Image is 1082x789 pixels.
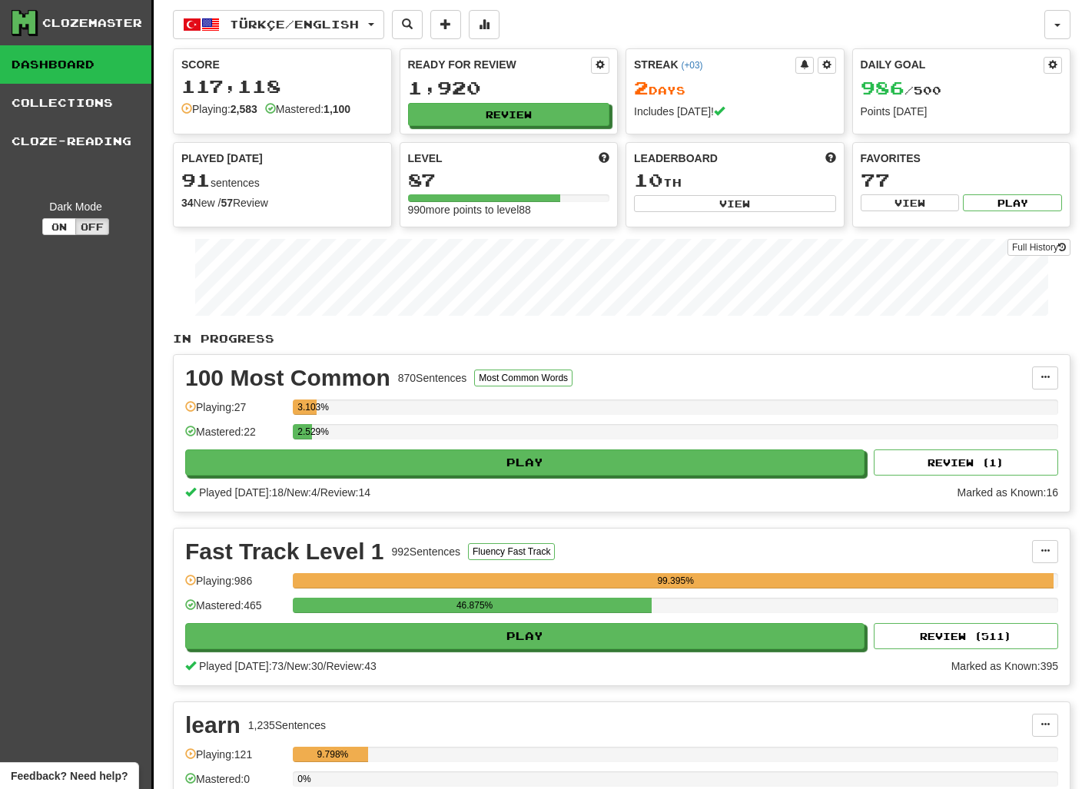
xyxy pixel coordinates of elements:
button: Review [408,103,610,126]
div: 1,235 Sentences [248,718,326,733]
div: 9.798% [297,747,367,762]
span: Open feedback widget [11,768,128,784]
span: Played [DATE]: 18 [199,486,284,499]
div: 870 Sentences [398,370,467,386]
button: More stats [469,10,500,39]
div: Mastered: 465 [185,598,285,623]
span: 2 [634,77,649,98]
button: Most Common Words [474,370,573,386]
span: / [324,660,327,672]
button: Play [963,194,1062,211]
div: Playing: [181,101,257,117]
div: 117,118 [181,77,383,96]
button: Fluency Fast Track [468,543,555,560]
div: 87 [408,171,610,190]
span: 91 [181,169,211,191]
button: On [42,218,76,235]
span: 986 [861,77,904,98]
strong: 34 [181,197,194,209]
div: Playing: 121 [185,747,285,772]
span: Leaderboard [634,151,718,166]
div: 3.103% [297,399,317,415]
div: 77 [861,171,1063,190]
div: 1,920 [408,78,610,98]
div: Clozemaster [42,15,142,31]
button: Review (1) [874,449,1058,476]
div: Playing: 27 [185,399,285,425]
button: Play [185,449,865,476]
span: Türkçe / English [230,18,359,31]
span: Score more points to level up [599,151,609,166]
a: (+03) [681,60,702,71]
span: / [284,660,287,672]
div: Streak [634,57,795,72]
div: Points [DATE] [861,104,1063,119]
p: In Progress [173,331,1070,346]
div: New / Review [181,195,383,211]
div: Daily Goal [861,57,1044,74]
span: New: 30 [287,660,323,672]
div: 992 Sentences [392,544,461,559]
button: Review (511) [874,623,1058,649]
div: Mastered: 22 [185,424,285,449]
div: Includes [DATE]! [634,104,836,119]
div: Ready for Review [408,57,592,72]
div: Day s [634,78,836,98]
button: View [861,194,960,211]
span: 10 [634,169,663,191]
div: Mastered: [265,101,350,117]
span: New: 4 [287,486,317,499]
div: Score [181,57,383,72]
div: Dark Mode [12,199,140,214]
strong: 2,583 [231,103,257,115]
div: 46.875% [297,598,652,613]
button: Off [75,218,109,235]
div: 990 more points to level 88 [408,202,610,217]
span: Review: 14 [320,486,370,499]
strong: 57 [221,197,233,209]
button: Add sentence to collection [430,10,461,39]
button: Search sentences [392,10,423,39]
span: Review: 43 [326,660,376,672]
strong: 1,100 [324,103,350,115]
div: Fast Track Level 1 [185,540,384,563]
span: / [284,486,287,499]
span: / 500 [861,84,941,97]
div: Playing: 986 [185,573,285,598]
span: Level [408,151,443,166]
span: This week in points, UTC [825,151,836,166]
span: / [317,486,320,499]
div: 2.529% [297,424,312,439]
span: Played [DATE]: 73 [199,660,284,672]
a: Full History [1007,239,1070,256]
div: Favorites [861,151,1063,166]
div: sentences [181,171,383,191]
div: 99.395% [297,573,1054,588]
button: Türkçe/English [173,10,384,39]
button: Play [185,623,865,649]
button: View [634,195,836,212]
span: Played [DATE] [181,151,263,166]
div: Marked as Known: 16 [957,485,1058,500]
div: Marked as Known: 395 [951,658,1058,674]
div: 100 Most Common [185,366,390,390]
div: learn [185,714,241,737]
div: th [634,171,836,191]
